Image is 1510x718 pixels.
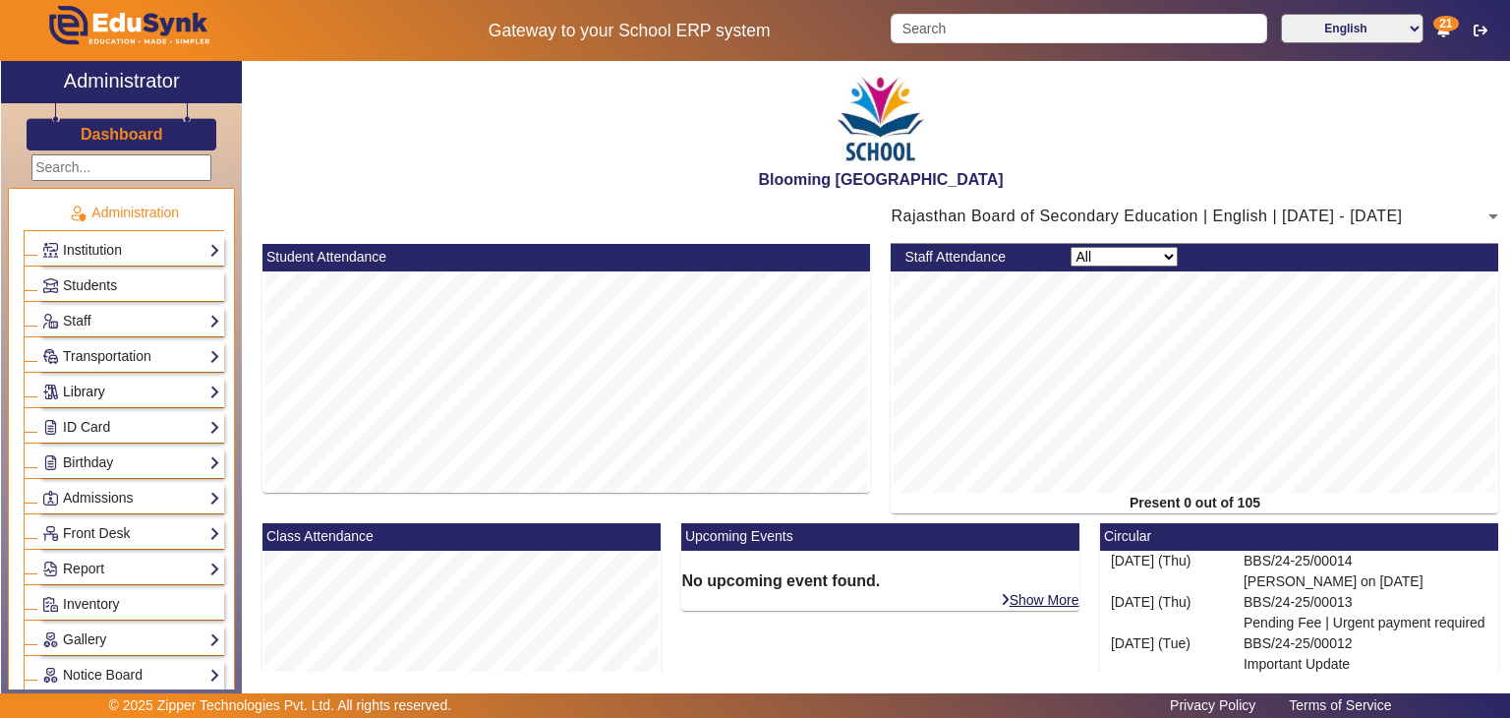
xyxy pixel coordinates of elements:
span: Students [63,277,117,293]
mat-card-header: Student Attendance [262,244,870,271]
img: Administration.png [69,205,87,222]
span: Inventory [63,596,120,612]
img: Inventory.png [43,597,58,612]
p: Important Update [1244,654,1488,675]
span: Rajasthan Board of Secondary Education | English | [DATE] - [DATE] [891,208,1402,224]
h6: No upcoming event found. [681,571,1079,590]
a: Students [42,274,220,297]
mat-card-header: Circular [1100,523,1498,551]
div: BBS/24-25/00013 [1233,592,1498,633]
p: Administration [24,203,224,223]
h2: Administrator [64,69,180,92]
p: Pending Fee | Urgent payment required [1244,613,1488,633]
div: Staff Attendance [895,247,1061,268]
div: BBS/24-25/00014 [1233,551,1498,592]
h3: Dashboard [81,125,163,144]
img: Students.png [43,278,58,293]
div: BBS/24-25/00012 [1233,633,1498,675]
h5: Gateway to your School ERP system [388,21,870,41]
mat-card-header: Class Attendance [262,523,661,551]
div: [DATE] (Tue) [1100,633,1233,675]
a: Privacy Policy [1160,692,1265,718]
span: 21 [1433,16,1458,31]
p: [PERSON_NAME] on [DATE] [1244,571,1488,592]
a: Inventory [42,593,220,616]
mat-card-header: Upcoming Events [681,523,1079,551]
a: Dashboard [80,124,164,145]
div: [DATE] (Thu) [1100,592,1233,633]
a: Show More [1000,591,1080,609]
img: 3e5c6726-73d6-4ac3-b917-621554bbe9c3 [832,66,930,170]
a: Terms of Service [1279,692,1401,718]
h2: Blooming [GEOGRAPHIC_DATA] [253,170,1509,189]
input: Search... [31,154,211,181]
div: [DATE] (Thu) [1100,551,1233,592]
a: Administrator [1,61,242,103]
input: Search [891,14,1266,43]
p: © 2025 Zipper Technologies Pvt. Ltd. All rights reserved. [109,695,452,716]
div: Present 0 out of 105 [891,493,1498,513]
